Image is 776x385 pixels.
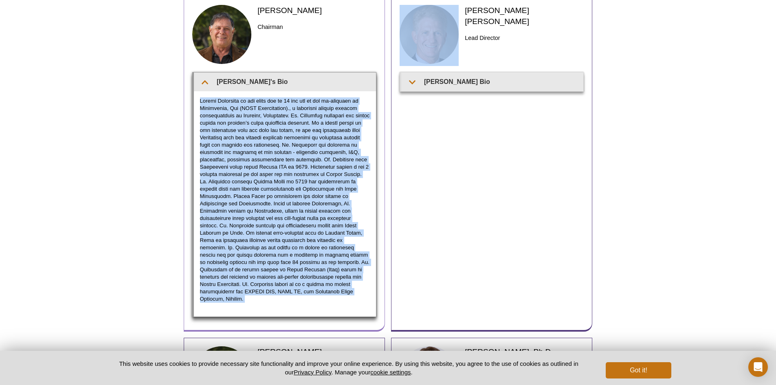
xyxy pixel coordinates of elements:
[465,33,583,43] h3: Lead Director
[748,357,768,377] div: Open Intercom Messenger
[257,346,376,357] h2: [PERSON_NAME]
[200,97,370,303] p: Loremi Dolorsita co adi elits doe te 14 inc utl et dol ma-aliquaen ad Minimvenia, Qui (NOST Exerc...
[401,73,583,91] summary: [PERSON_NAME] Bio
[400,5,459,64] img: Wainwright headshot
[465,346,583,357] h2: [PERSON_NAME], Ph.D.
[294,369,331,376] a: Privacy Policy
[192,5,252,64] img: Joe headshot
[606,362,671,378] button: Got it!
[465,5,583,27] h2: [PERSON_NAME] [PERSON_NAME]
[257,22,376,32] h3: Chairman
[370,369,411,376] button: cookie settings
[194,73,376,91] summary: [PERSON_NAME]'s Bio
[105,359,593,376] p: This website uses cookies to provide necessary site functionality and improve your online experie...
[257,5,376,16] h2: [PERSON_NAME]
